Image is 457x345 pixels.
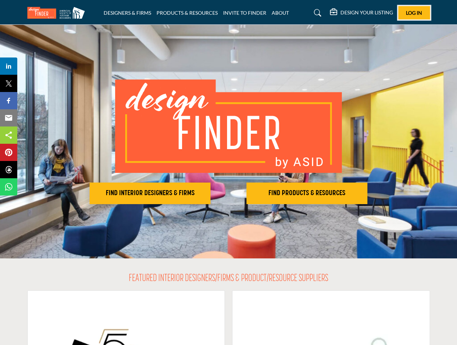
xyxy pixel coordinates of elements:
[115,79,342,173] img: image
[129,273,328,285] h2: FEATURED INTERIOR DESIGNERS/FIRMS & PRODUCT/RESOURCE SUPPLIERS
[398,6,430,19] button: Log In
[223,10,266,16] a: INVITE TO FINDER
[90,183,211,204] button: FIND INTERIOR DESIGNERS & FIRMS
[157,10,218,16] a: PRODUCTS & RESOURCES
[406,10,422,16] span: Log In
[340,9,393,16] h5: DESIGN YOUR LISTING
[104,10,151,16] a: DESIGNERS & FIRMS
[272,10,289,16] a: ABOUT
[27,7,89,19] img: Site Logo
[249,189,365,198] h2: FIND PRODUCTS & RESOURCES
[92,189,208,198] h2: FIND INTERIOR DESIGNERS & FIRMS
[246,183,367,204] button: FIND PRODUCTS & RESOURCES
[330,9,393,17] div: DESIGN YOUR LISTING
[307,7,326,19] a: Search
